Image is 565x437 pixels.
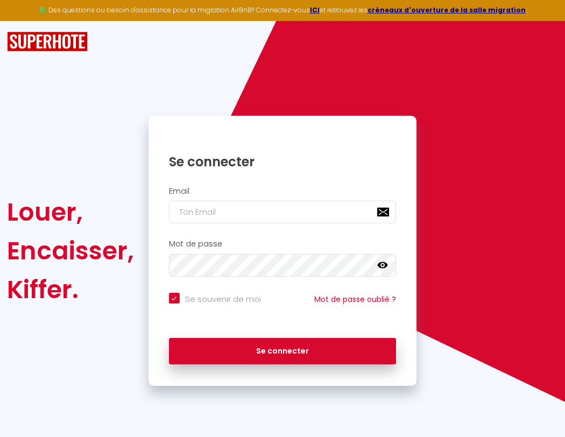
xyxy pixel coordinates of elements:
[7,32,88,52] img: SuperHote logo
[7,193,134,231] div: Louer,
[314,294,396,305] a: Mot de passe oublié ?
[368,5,526,15] a: créneaux d'ouverture de la salle migration
[7,270,134,309] div: Kiffer.
[169,239,397,249] h2: Mot de passe
[169,201,397,223] input: Ton Email
[310,5,320,15] a: ICI
[169,153,397,170] h1: Se connecter
[169,187,397,196] h2: Email
[7,231,134,270] div: Encaisser,
[169,338,397,365] button: Se connecter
